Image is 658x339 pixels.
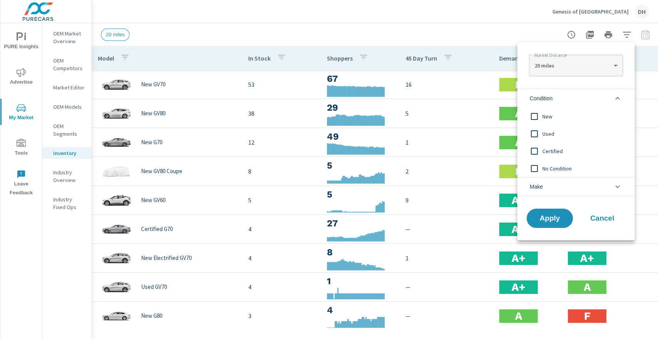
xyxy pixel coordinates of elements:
span: Apply [534,215,565,222]
div: Used [517,125,633,142]
span: Make [530,177,543,196]
div: No Condition [517,160,633,177]
span: Condition [530,89,552,108]
span: New [542,112,627,121]
span: Cancel [587,215,618,222]
p: 20 miles [534,62,610,69]
div: Certified [517,142,633,160]
span: Certified [542,147,627,156]
div: New [517,108,633,125]
span: Used [542,129,627,138]
button: Apply [527,209,573,228]
div: 20 miles [529,58,623,73]
ul: filter options [517,86,634,199]
span: No Condition [542,164,627,173]
button: Cancel [579,209,625,228]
